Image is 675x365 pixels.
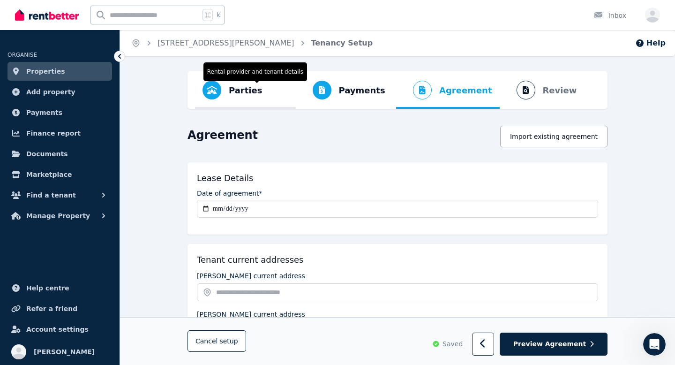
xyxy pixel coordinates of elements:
a: [STREET_ADDRESS][PERSON_NAME] [157,38,294,47]
button: Find a tenant [7,186,112,205]
a: Payments [7,103,112,122]
label: [PERSON_NAME] current address [197,272,305,280]
button: Payments [296,71,393,109]
p: Hi Corazon 👋 [19,67,169,83]
a: Marketplace [7,165,112,184]
span: Payments [26,107,62,118]
div: How much does it cost? [14,178,174,195]
h1: Agreement [187,128,258,143]
h5: Tenant current addresses [197,253,303,266]
button: Preview Agreement [500,333,607,356]
span: Parties [229,84,262,97]
span: Preview Agreement [513,340,586,349]
img: Profile image for Jodie [129,15,148,34]
span: Refer a friend [26,303,77,314]
nav: Breadcrumb [120,30,384,56]
a: Refer a friend [7,299,112,318]
div: We'll be back online [DATE] [19,129,157,138]
button: Manage Property [7,206,112,225]
button: Cancelsetup [187,331,246,352]
label: [PERSON_NAME] current address [197,311,305,318]
span: Finance report [26,128,81,139]
span: Properties [26,66,65,77]
span: Tenancy Setup [311,38,373,49]
span: Payments [339,84,385,97]
span: k [217,11,220,19]
iframe: Intercom live chat [643,333,666,356]
span: Saved [442,340,463,349]
span: Search for help [19,160,76,170]
div: Lease Agreement [19,216,157,226]
div: Lease Agreement [14,213,174,230]
span: Cancel [195,338,238,345]
span: Rental provider and tenant details [203,62,307,81]
p: How can we help? [19,83,169,99]
span: setup [219,337,238,346]
img: Profile image for Rochelle [147,15,166,34]
span: Documents [26,148,68,160]
span: Find a tenant [26,190,76,201]
button: Review [500,71,585,109]
button: Search for help [14,155,174,174]
a: Finance report [7,124,112,143]
img: Profile image for Dan [112,15,130,34]
label: Date of agreement* [197,189,262,198]
a: Properties [7,62,112,81]
a: Documents [7,144,112,163]
span: Help [149,302,164,309]
span: Help centre [26,282,69,294]
div: Send us a messageWe'll be back online [DATE] [9,111,178,146]
button: Messages [62,279,125,316]
span: Home [21,302,42,309]
span: Manage Property [26,210,90,221]
div: How much does it cost? [19,182,157,191]
a: Account settings [7,320,112,339]
span: ORGANISE [7,52,37,58]
div: Inbox [593,11,626,20]
img: RentBetter [15,8,79,22]
span: [PERSON_NAME] [34,346,95,357]
div: Rental Payments - How They Work [19,199,157,209]
img: logo [19,18,87,33]
span: Account settings [26,324,89,335]
div: Send us a message [19,119,157,129]
button: PartiesRental provider and tenant details [195,71,270,109]
button: Help [635,38,666,49]
a: Add property [7,83,112,101]
button: Help [125,279,187,316]
div: Creating and Managing Your Ad [19,234,157,243]
h5: Lease Details [197,172,253,185]
span: Messages [78,302,110,309]
div: Rental Payments - How They Work [14,195,174,213]
span: Marketplace [26,169,72,180]
button: Import existing agreement [500,126,607,147]
span: Add property [26,86,75,98]
span: Review [543,84,577,97]
div: Creating and Managing Your Ad [14,230,174,247]
a: Help centre [7,279,112,297]
nav: Progress [187,71,607,109]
